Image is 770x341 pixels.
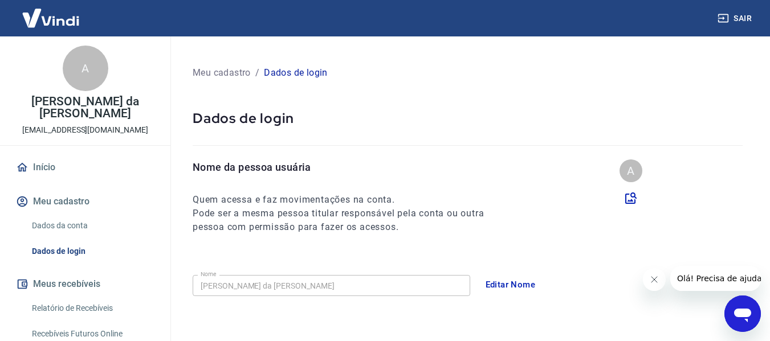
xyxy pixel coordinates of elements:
[193,66,251,80] p: Meu cadastro
[14,189,157,214] button: Meu cadastro
[193,193,505,207] h6: Quem acessa e faz movimentações na conta.
[620,159,642,182] div: A
[27,214,157,237] a: Dados da conta
[670,266,761,291] iframe: Mensagem da empresa
[14,1,88,35] img: Vindi
[643,268,666,291] iframe: Fechar mensagem
[14,272,157,297] button: Meus recebíveis
[27,297,157,320] a: Relatório de Recebíveis
[193,207,505,234] h6: Pode ser a mesma pessoa titular responsável pela conta ou outra pessoa com permissão para fazer o...
[193,109,743,127] p: Dados de login
[715,8,756,29] button: Sair
[27,240,157,263] a: Dados de login
[14,155,157,180] a: Início
[201,270,217,278] label: Nome
[724,295,761,332] iframe: Botão para abrir a janela de mensagens
[22,124,148,136] p: [EMAIL_ADDRESS][DOMAIN_NAME]
[255,66,259,80] p: /
[9,96,161,120] p: [PERSON_NAME] da [PERSON_NAME]
[193,159,505,175] p: Nome da pessoa usuária
[264,66,328,80] p: Dados de login
[479,273,542,297] button: Editar Nome
[63,46,108,91] div: A
[7,8,96,17] span: Olá! Precisa de ajuda?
